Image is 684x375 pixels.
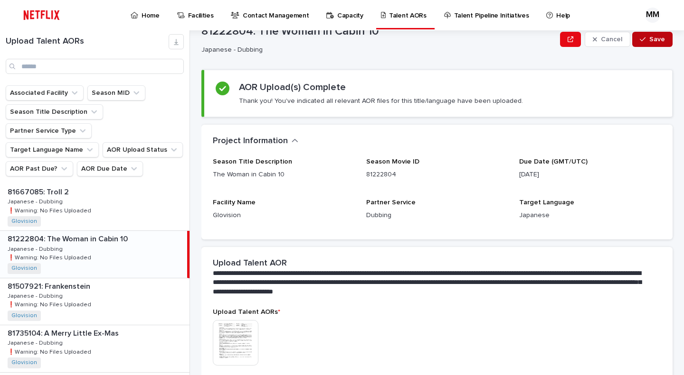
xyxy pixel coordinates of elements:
div: MM [645,8,660,23]
button: Cancel [585,32,630,47]
a: Glovision [11,265,37,272]
button: Partner Service Type [6,123,92,138]
span: Cancel [601,36,622,43]
p: 81507921: Frankenstein [8,280,92,291]
p: Japanese - Dubbing [8,291,65,300]
p: 81667085: Troll 2 [8,186,71,197]
p: 81735104: A Merry Little Ex-Mas [8,327,121,338]
p: [DATE] [519,170,661,180]
span: Partner Service [366,199,416,206]
p: 81222804: The Woman in Cabin 10 [201,25,556,38]
p: The Woman in Cabin 10 [213,170,355,180]
p: Japanese [519,210,661,220]
button: Associated Facility [6,85,84,101]
button: Season Title Description [6,104,103,119]
button: Season MID [87,85,145,101]
p: Thank you! You've indicated all relevant AOR files for this title/language have been uploaded. [239,97,523,105]
p: Dubbing [366,210,508,220]
p: 81222804: The Woman in Cabin 10 [8,233,130,244]
span: Due Date (GMT/UTC) [519,158,588,165]
button: Project Information [213,136,298,146]
p: 81222804 [366,170,508,180]
p: Japanese - Dubbing [8,338,65,347]
button: Target Language Name [6,142,99,157]
h1: Upload Talent AORs [6,37,169,47]
span: Facility Name [213,199,256,206]
button: AOR Due Date [77,161,143,176]
span: Season Movie ID [366,158,419,165]
input: Search [6,59,184,74]
span: Save [649,36,665,43]
p: ❗️Warning: No Files Uploaded [8,300,93,308]
h2: Project Information [213,136,288,146]
button: Save [632,32,673,47]
p: ❗️Warning: No Files Uploaded [8,347,93,356]
p: ❗️Warning: No Files Uploaded [8,206,93,214]
a: Glovision [11,218,37,225]
h2: AOR Upload(s) Complete [239,82,346,93]
p: Glovision [213,210,355,220]
img: ifQbXi3ZQGMSEF7WDB7W [19,6,64,25]
p: ❗️Warning: No Files Uploaded [8,253,93,261]
a: Glovision [11,312,37,319]
p: Japanese - Dubbing [201,46,552,54]
span: Target Language [519,199,574,206]
span: Season Title Description [213,158,292,165]
h2: Upload Talent AOR [213,258,287,269]
button: AOR Past Due? [6,161,73,176]
p: Japanese - Dubbing [8,197,65,205]
button: AOR Upload Status [103,142,183,157]
a: Glovision [11,359,37,366]
span: Upload Talent AORs [213,309,280,315]
p: Japanese - Dubbing [8,244,65,253]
